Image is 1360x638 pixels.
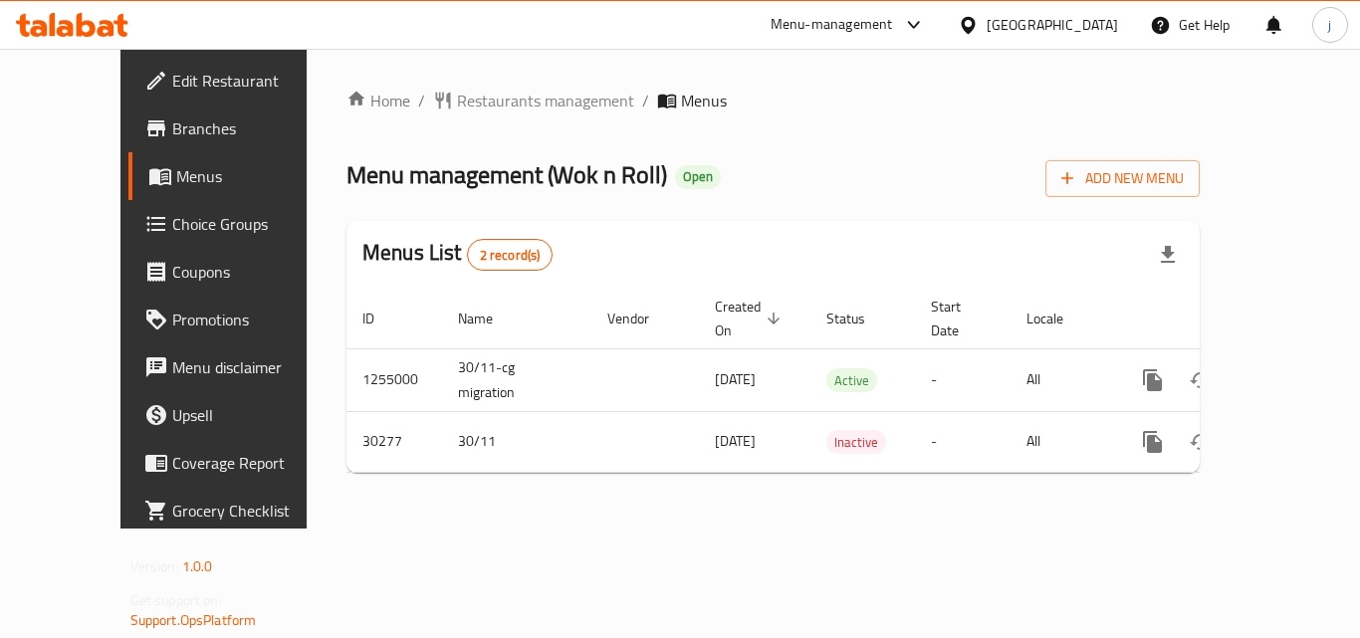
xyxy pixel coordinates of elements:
span: Grocery Checklist [172,499,332,523]
span: j [1328,14,1331,36]
span: Created On [715,295,787,342]
a: Grocery Checklist [128,487,347,534]
a: Coverage Report [128,439,347,487]
td: 1255000 [346,348,442,411]
td: All [1011,348,1113,411]
button: more [1129,356,1177,404]
div: [GEOGRAPHIC_DATA] [987,14,1118,36]
span: ID [362,307,400,330]
span: Open [675,168,721,185]
a: Promotions [128,296,347,343]
span: Start Date [931,295,987,342]
td: - [915,348,1011,411]
span: Choice Groups [172,212,332,236]
span: Get support on: [130,587,222,613]
a: Coupons [128,248,347,296]
h2: Menus List [362,238,553,271]
span: Menu disclaimer [172,355,332,379]
span: Restaurants management [457,89,634,112]
td: 30277 [346,411,442,472]
a: Restaurants management [433,89,634,112]
span: Version: [130,553,179,579]
td: All [1011,411,1113,472]
span: Menus [681,89,727,112]
span: Name [458,307,519,330]
span: Coupons [172,260,332,284]
th: Actions [1113,289,1336,349]
a: Upsell [128,391,347,439]
a: Branches [128,105,347,152]
button: Change Status [1177,418,1225,466]
a: Menus [128,152,347,200]
a: Home [346,89,410,112]
span: Active [826,369,877,392]
div: Export file [1144,231,1192,279]
div: Total records count [467,239,554,271]
td: - [915,411,1011,472]
span: Coverage Report [172,451,332,475]
span: Inactive [826,431,886,454]
span: Status [826,307,891,330]
button: Change Status [1177,356,1225,404]
table: enhanced table [346,289,1336,473]
span: Upsell [172,403,332,427]
span: Locale [1026,307,1089,330]
span: Add New Menu [1061,166,1184,191]
span: Menu management ( Wok n Roll ) [346,152,667,197]
nav: breadcrumb [346,89,1200,112]
li: / [418,89,425,112]
span: Edit Restaurant [172,69,332,93]
span: 2 record(s) [468,246,553,265]
span: Branches [172,116,332,140]
a: Menu disclaimer [128,343,347,391]
div: Open [675,165,721,189]
span: [DATE] [715,428,756,454]
div: Inactive [826,430,886,454]
li: / [642,89,649,112]
span: Promotions [172,308,332,331]
div: Menu-management [771,13,893,37]
a: Support.OpsPlatform [130,607,257,633]
a: Edit Restaurant [128,57,347,105]
td: 30/11-cg migration [442,348,591,411]
td: 30/11 [442,411,591,472]
button: Add New Menu [1045,160,1200,197]
span: [DATE] [715,366,756,392]
div: Active [826,368,877,392]
span: Vendor [607,307,675,330]
span: Menus [176,164,332,188]
span: 1.0.0 [182,553,213,579]
button: more [1129,418,1177,466]
a: Choice Groups [128,200,347,248]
